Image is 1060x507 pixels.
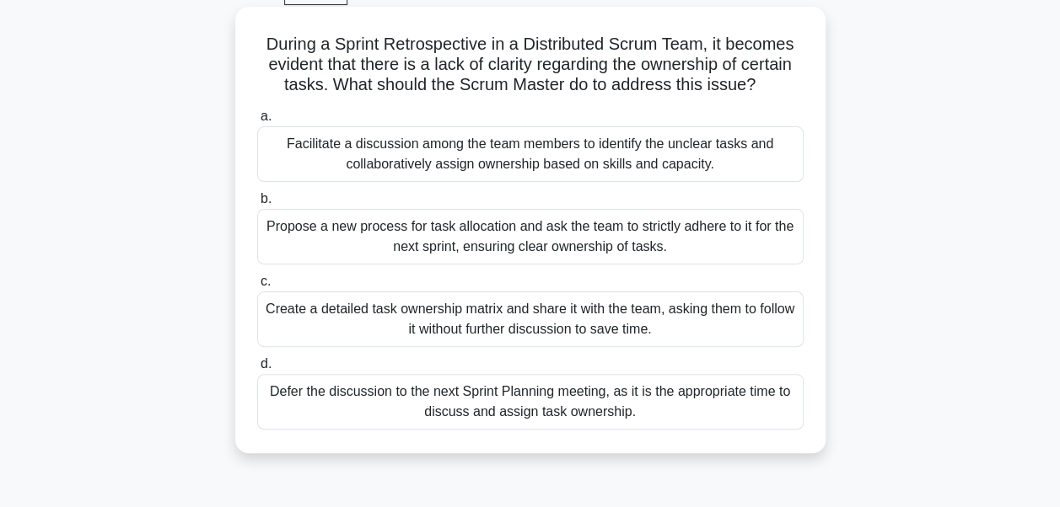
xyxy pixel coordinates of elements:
span: a. [261,109,272,123]
div: Facilitate a discussion among the team members to identify the unclear tasks and collaboratively ... [257,126,804,182]
span: d. [261,356,272,371]
h5: During a Sprint Retrospective in a Distributed Scrum Team, it becomes evident that there is a lac... [256,34,805,96]
span: c. [261,274,271,288]
span: b. [261,191,272,205]
div: Propose a new process for task allocation and ask the team to strictly adhere to it for the next ... [257,209,804,264]
div: Create a detailed task ownership matrix and share it with the team, asking them to follow it with... [257,291,804,347]
div: Defer the discussion to the next Sprint Planning meeting, as it is the appropriate time to discus... [257,374,804,430]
